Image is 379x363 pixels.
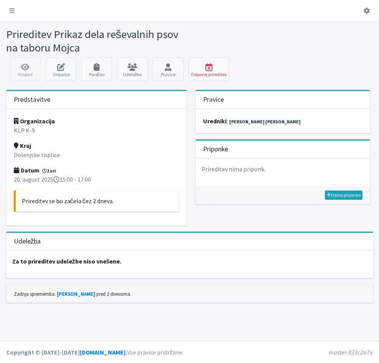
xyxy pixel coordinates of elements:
[14,96,50,104] h3: Predstavitve
[57,291,95,297] a: [PERSON_NAME]
[14,175,179,184] p: 20. avgust 2025 15:00 - 17:00
[80,348,126,356] a: [DOMAIN_NAME]
[6,348,127,356] strong: Copyright © [DATE]-[DATE] .
[41,167,58,174] span: 2 uri
[14,142,31,149] strong: Kraj
[14,237,41,245] h3: Udeležba
[14,291,131,297] small: Zadnja sprememba: pred 2 dnevoma.
[14,126,179,135] p: KLP K-9
[117,57,148,80] a: Udeležba
[325,191,362,200] a: Dodaj priponko
[203,145,228,153] h3: Priponke
[14,117,55,125] strong: Organizacija
[189,57,229,80] button: Odpovej prireditev
[153,57,184,80] a: Pravice
[12,257,122,265] strong: Za to prireditev udeležbe niso vnešene.
[203,117,227,125] strong: uredniki
[22,196,173,206] p: Prireditev se bo začela čez 2 dneva.
[6,28,187,54] h1: Prireditev Prikaz dela reševalnih psov na taboru Mojca
[195,109,371,133] div: :
[228,118,303,125] a: [PERSON_NAME] [PERSON_NAME]
[329,348,373,356] em: master-833c2a7e
[203,96,224,104] h3: Pravice
[14,166,40,174] strong: Datum
[81,57,112,80] a: Poročilo
[46,57,76,80] a: Urejanje
[14,150,179,159] p: Dolenjske toplice
[195,158,371,180] p: Prireditev nima priponk.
